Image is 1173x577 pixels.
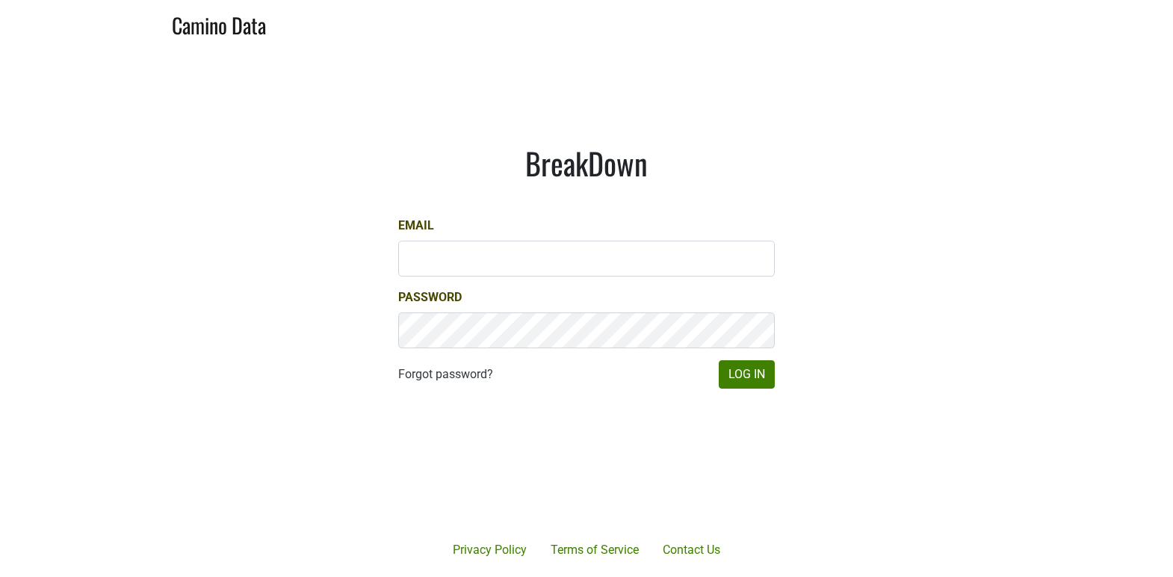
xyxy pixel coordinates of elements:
label: Password [398,288,462,306]
h1: BreakDown [398,145,775,181]
a: Contact Us [651,535,732,565]
a: Camino Data [172,6,266,41]
button: Log In [719,360,775,389]
label: Email [398,217,434,235]
a: Terms of Service [539,535,651,565]
a: Privacy Policy [441,535,539,565]
a: Forgot password? [398,365,493,383]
